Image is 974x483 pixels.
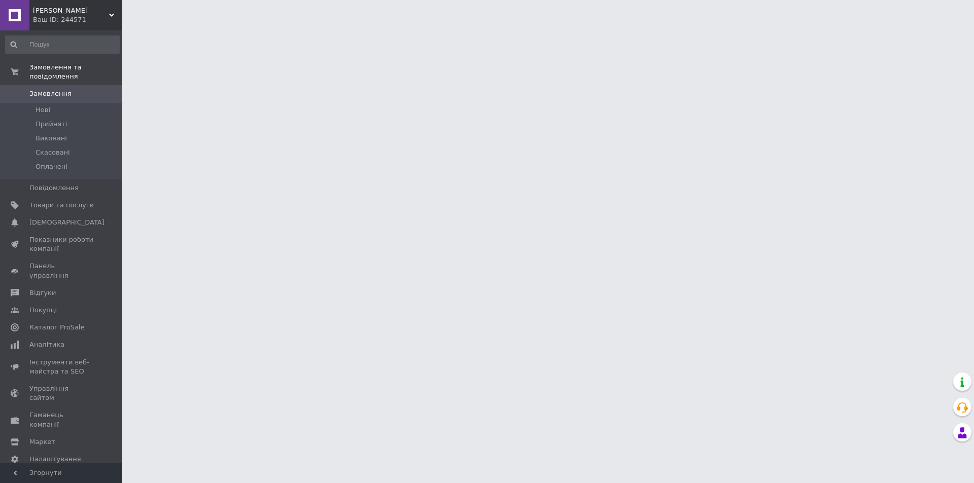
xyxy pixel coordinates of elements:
span: Прийняті [36,120,67,129]
span: Рибачок TANU [33,6,109,15]
span: Скасовані [36,148,70,157]
span: Виконані [36,134,67,143]
span: Панель управління [29,262,94,280]
div: Ваш ID: 244571 [33,15,122,24]
span: Гаманець компанії [29,411,94,429]
input: Пошук [5,35,120,54]
span: Повідомлення [29,183,79,193]
span: Маркет [29,437,55,447]
span: Нові [36,105,50,115]
span: Замовлення [29,89,72,98]
span: Замовлення та повідомлення [29,63,122,81]
span: [DEMOGRAPHIC_DATA] [29,218,105,227]
span: Покупці [29,306,57,315]
span: Відгуки [29,288,56,298]
span: Налаштування [29,455,81,464]
span: Каталог ProSale [29,323,84,332]
span: Інструменти веб-майстра та SEO [29,358,94,376]
span: Управління сайтом [29,384,94,402]
span: Товари та послуги [29,201,94,210]
span: Показники роботи компанії [29,235,94,253]
span: Оплачені [36,162,67,171]
span: Аналітика [29,340,64,349]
